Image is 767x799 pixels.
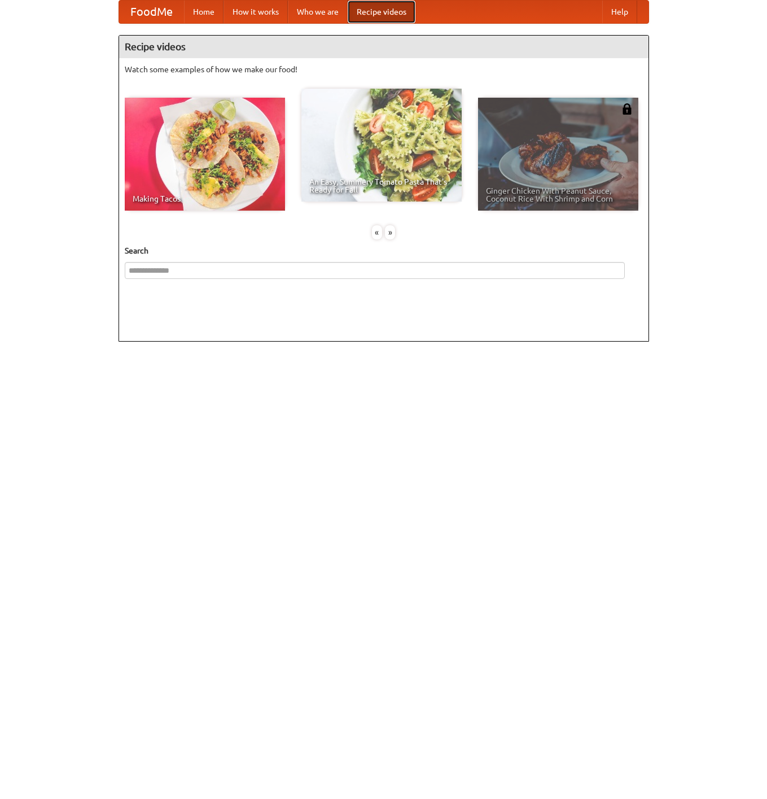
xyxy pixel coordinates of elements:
h5: Search [125,245,643,256]
a: FoodMe [119,1,184,23]
span: Making Tacos [133,195,277,203]
a: Recipe videos [348,1,415,23]
div: « [372,225,382,239]
h4: Recipe videos [119,36,648,58]
img: 483408.png [621,103,633,115]
a: An Easy, Summery Tomato Pasta That's Ready for Fall [301,89,462,202]
a: Making Tacos [125,98,285,211]
a: Who we are [288,1,348,23]
a: How it works [223,1,288,23]
a: Home [184,1,223,23]
p: Watch some examples of how we make our food! [125,64,643,75]
div: » [385,225,395,239]
a: Help [602,1,637,23]
span: An Easy, Summery Tomato Pasta That's Ready for Fall [309,178,454,194]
